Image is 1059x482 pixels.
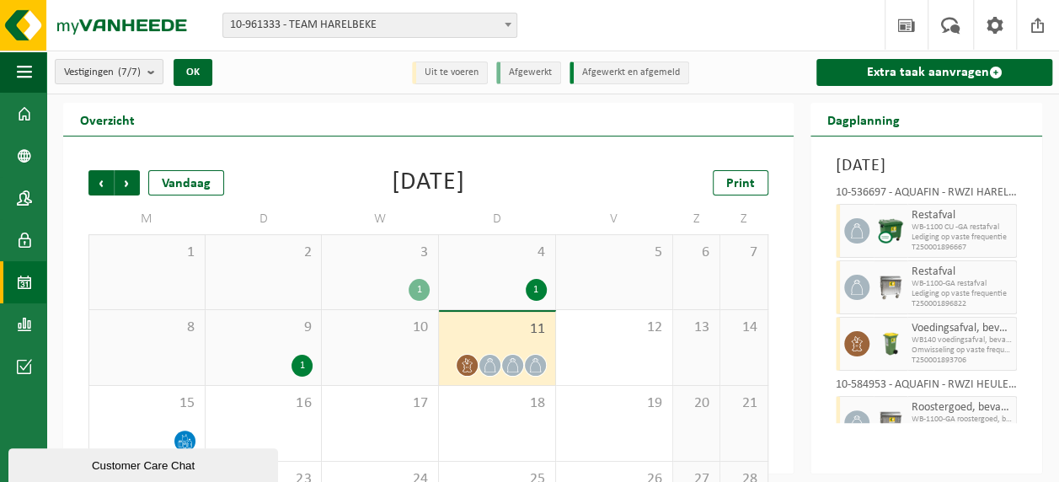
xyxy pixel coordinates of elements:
[682,394,711,413] span: 20
[810,103,917,136] h2: Dagplanning
[729,244,759,262] span: 7
[570,62,689,84] li: Afgewerkt en afgemeld
[206,204,323,234] td: D
[330,244,430,262] span: 3
[118,67,141,78] count: (7/7)
[878,218,903,244] img: WB-1100-CU
[912,415,1013,425] span: WB-1100-GA roostergoed, bevat geen producten van dierlijke o
[912,243,1013,253] span: T250001896667
[222,13,517,38] span: 10-961333 - TEAM HARELBEKE
[912,222,1013,233] span: WB-1100 CU -GA restafval
[713,170,768,195] a: Print
[912,335,1013,345] span: WB140 voedingsafval, bevat prod dierlijke oorsprong, onve
[148,170,224,195] div: Vandaag
[392,170,465,195] div: [DATE]
[526,279,547,301] div: 1
[878,275,903,300] img: WB-1100-GAL-GY-01
[729,319,759,337] span: 14
[98,319,196,337] span: 8
[564,394,664,413] span: 19
[682,319,711,337] span: 13
[98,244,196,262] span: 1
[912,356,1013,366] span: T250001893706
[409,279,430,301] div: 1
[439,204,556,234] td: D
[564,319,664,337] span: 12
[55,59,163,84] button: Vestigingen(7/7)
[556,204,673,234] td: V
[214,394,313,413] span: 16
[912,322,1013,335] span: Voedingsafval, bevat producten van dierlijke oorsprong, onverpakt, categorie 3
[88,204,206,234] td: M
[447,394,547,413] span: 18
[98,394,196,413] span: 15
[912,265,1013,279] span: Restafval
[912,401,1013,415] span: Roostergoed, bevat geen producten van dierlijke oorsprong
[330,319,430,337] span: 10
[729,394,759,413] span: 21
[912,279,1013,289] span: WB-1100-GA restafval
[912,289,1013,299] span: Lediging op vaste frequentie
[322,204,439,234] td: W
[878,331,903,356] img: WB-0140-HPE-GN-50
[223,13,516,37] span: 10-961333 - TEAM HARELBEKE
[115,170,140,195] span: Volgende
[878,410,903,436] img: WB-1100-GAL-GY-01
[912,299,1013,309] span: T250001896822
[816,59,1053,86] a: Extra taak aanvragen
[64,60,141,85] span: Vestigingen
[912,345,1013,356] span: Omwisseling op vaste frequentie (incl. verwerking)
[88,170,114,195] span: Vorige
[447,320,547,339] span: 11
[174,59,212,86] button: OK
[214,319,313,337] span: 9
[8,445,281,482] iframe: chat widget
[912,209,1013,222] span: Restafval
[214,244,313,262] span: 2
[720,204,768,234] td: Z
[836,153,1018,179] h3: [DATE]
[836,187,1018,204] div: 10-536697 - AQUAFIN - RWZI HARELBEKE (KP12) - [GEOGRAPHIC_DATA]
[447,244,547,262] span: 4
[63,103,152,136] h2: Overzicht
[836,379,1018,396] div: 10-584953 - AQUAFIN - RWZI HEULE (KP226) - HEULE
[682,244,711,262] span: 6
[673,204,720,234] td: Z
[412,62,488,84] li: Uit te voeren
[496,62,561,84] li: Afgewerkt
[330,394,430,413] span: 17
[564,244,664,262] span: 5
[726,177,755,190] span: Print
[291,355,313,377] div: 1
[912,233,1013,243] span: Lediging op vaste frequentie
